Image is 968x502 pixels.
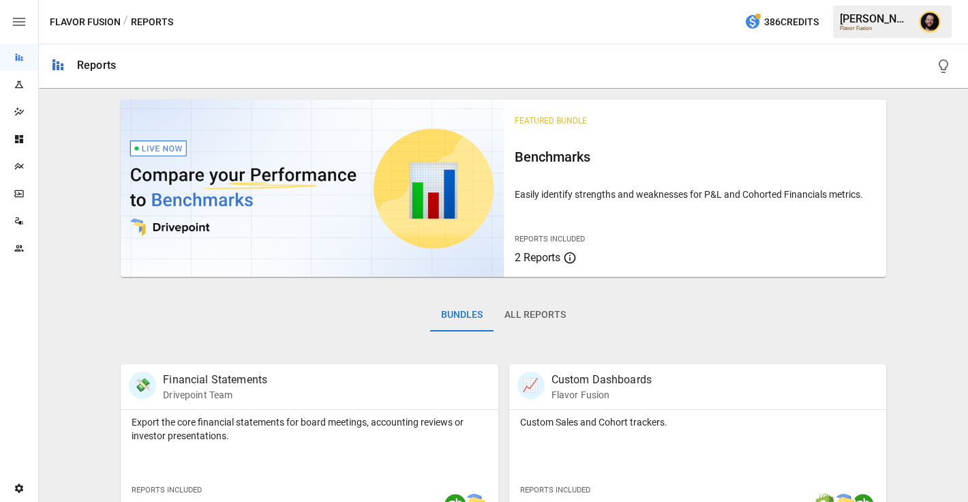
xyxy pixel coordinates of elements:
[911,3,949,41] button: Ciaran Nugent
[132,415,487,443] p: Export the core financial statements for board meetings, accounting reviews or investor presentat...
[919,11,941,33] img: Ciaran Nugent
[121,100,503,277] img: video thumbnail
[515,146,875,168] h6: Benchmarks
[840,25,911,31] div: Flavor Fusion
[50,14,121,31] button: Flavor Fusion
[163,372,267,388] p: Financial Statements
[163,388,267,402] p: Drivepoint Team
[840,12,911,25] div: [PERSON_NAME]
[430,299,494,331] button: Bundles
[77,59,116,72] div: Reports
[129,372,156,399] div: 💸
[123,14,128,31] div: /
[515,188,875,201] p: Easily identify strengths and weaknesses for P&L and Cohorted Financials metrics.
[739,10,824,35] button: 386Credits
[515,251,560,264] span: 2 Reports
[520,415,875,429] p: Custom Sales and Cohort trackers.
[517,372,545,399] div: 📈
[520,486,590,494] span: Reports Included
[551,388,652,402] p: Flavor Fusion
[494,299,577,331] button: All Reports
[515,116,587,125] span: Featured Bundle
[764,14,819,31] span: 386 Credits
[132,486,202,494] span: Reports Included
[515,235,585,243] span: Reports Included
[551,372,652,388] p: Custom Dashboards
